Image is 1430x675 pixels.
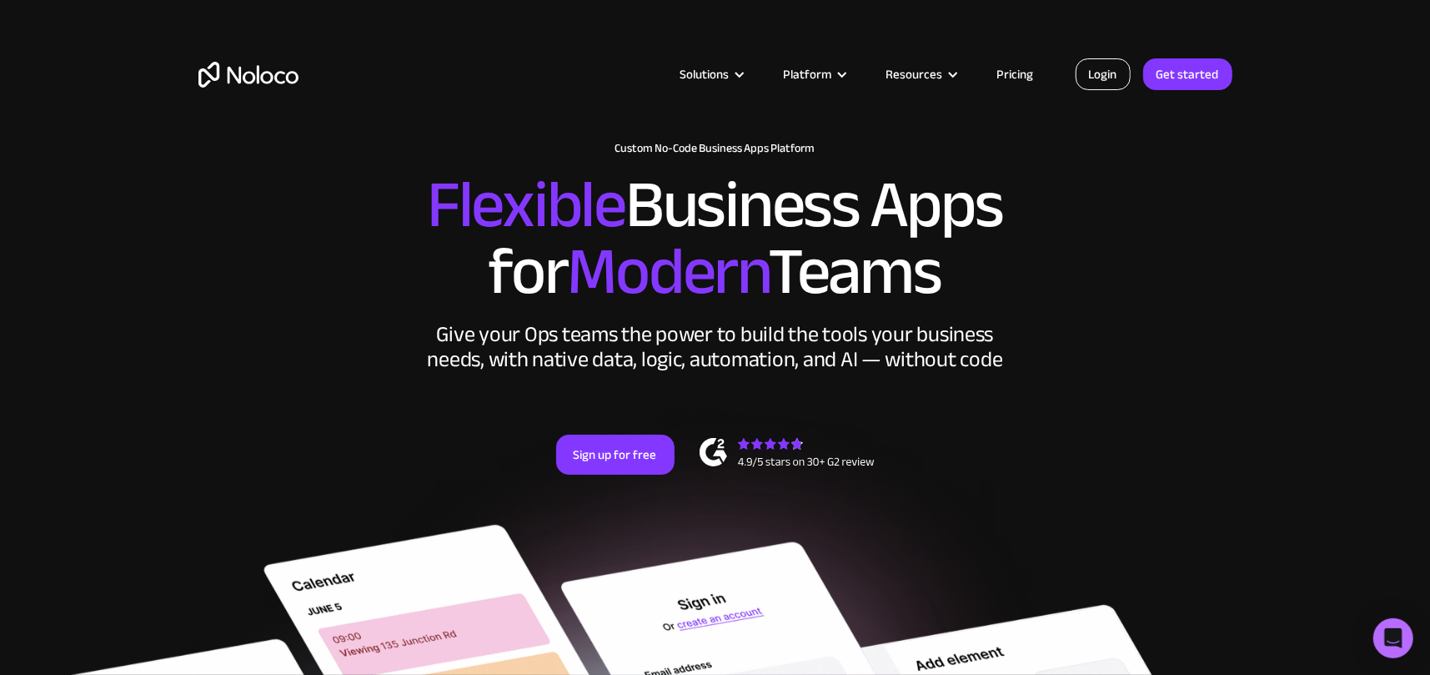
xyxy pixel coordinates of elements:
h2: Business Apps for Teams [198,172,1232,305]
div: Give your Ops teams the power to build the tools your business needs, with native data, logic, au... [424,322,1007,372]
div: Solutions [680,63,730,85]
a: Sign up for free [556,435,675,475]
a: Pricing [976,63,1055,85]
div: Platform [784,63,832,85]
div: Platform [763,63,866,85]
span: Flexible [427,143,625,267]
a: Login [1076,58,1131,90]
div: Open Intercom Messenger [1373,618,1413,658]
div: Solutions [660,63,763,85]
a: Get started [1143,58,1232,90]
a: home [198,62,299,88]
div: Resources [886,63,943,85]
div: Resources [866,63,976,85]
span: Modern [567,209,768,334]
